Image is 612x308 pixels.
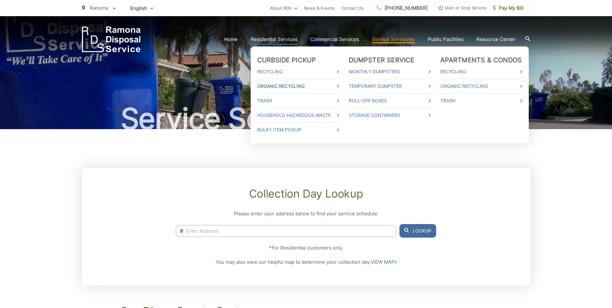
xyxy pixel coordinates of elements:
[440,68,522,76] a: Recycling
[371,258,396,266] a: VIEW MAP
[257,82,339,90] a: Organic Recycling
[257,56,316,64] a: Curbside Pickup
[257,111,339,119] a: Household Hazardous Waste
[440,97,522,105] a: Trash
[224,36,238,43] a: Home
[176,187,436,200] h2: Collection Day Lookup
[477,36,516,43] a: Resource Center
[176,244,436,252] p: *For Residential customers only.
[341,4,364,12] a: Contact Us
[257,97,339,105] a: Trash
[349,82,431,90] a: Temporary Dumpster
[493,4,524,12] span: Pay My Bill
[440,56,522,64] a: Apartments & Condos
[304,4,335,12] a: News & Events
[82,26,141,52] a: EDCD logo. Return to the homepage.
[372,36,415,43] a: Service Schedules
[399,224,436,238] button: Lookup
[176,258,436,266] p: You may also view our helpful map to determine your collection day.
[349,68,431,76] a: Monthly Dumpsters
[82,103,530,135] h1: Service Schedules
[349,56,415,64] a: Dumpster Service
[251,36,297,43] a: Residential Services
[270,4,297,12] a: About RDS
[310,36,359,43] a: Commercial Services
[349,97,431,105] a: Roll-Off Boxes
[90,5,108,11] span: Ramona
[428,36,464,43] a: Public Facilities
[257,126,339,134] a: Bulky Item Pickup
[257,68,339,76] a: Recycling
[440,82,522,90] a: Organic Recycling
[125,3,158,14] span: English
[176,225,396,237] input: Enter Address
[349,111,431,119] a: Storage Containers
[176,210,436,218] p: Please enter your address below to find your service schedule:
